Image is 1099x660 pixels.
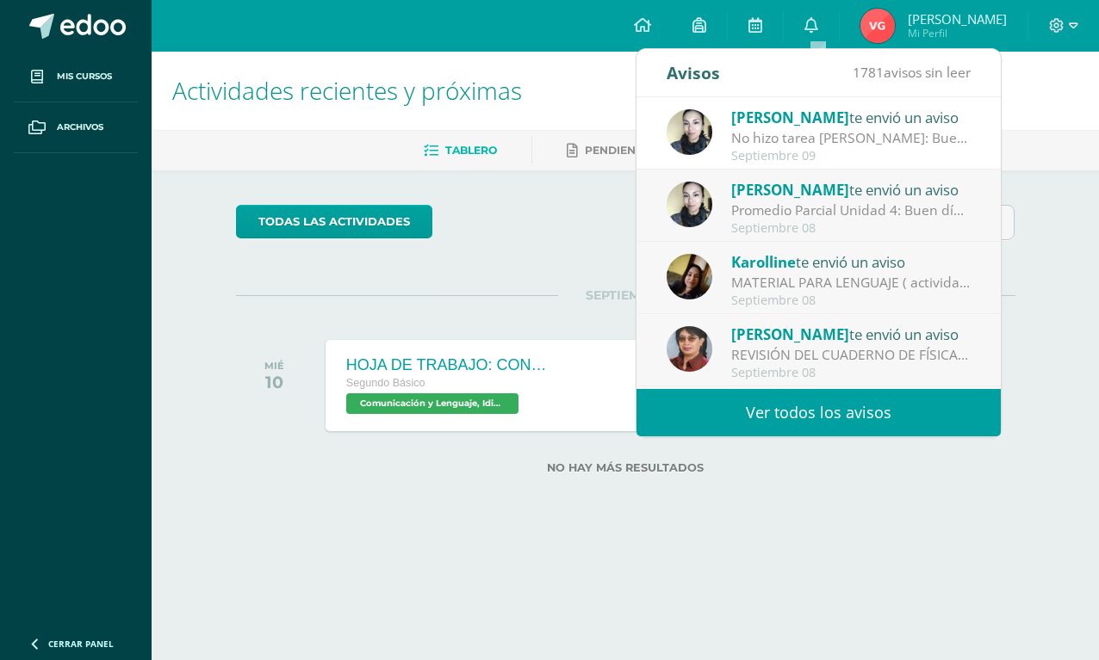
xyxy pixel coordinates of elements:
span: Tablero [445,144,497,157]
div: REVISIÓN DEL CUADERNO DE FÍSICA: Buen día. Por este medio informo que he tenido a la vista el cua... [731,345,971,365]
div: te envió un aviso [731,106,971,128]
div: te envió un aviso [731,250,971,273]
span: SEPTIEMBRE [558,287,693,303]
img: 62738a800ecd8b6fa95d10d0b85c3dbc.png [667,326,712,372]
a: Tablero [424,137,497,164]
div: MIÉ [264,360,284,372]
div: Septiembre 08 [731,293,971,308]
div: Septiembre 08 [731,366,971,380]
span: Mi Perfil [908,26,1007,40]
span: Cerrar panel [48,638,114,650]
img: 423cd6c0fd3f54d235a70c2f4562aa40.png [860,9,895,43]
div: Avisos [667,49,720,96]
a: Pendientes de entrega [567,137,732,164]
span: 1781 [853,63,884,82]
a: todas las Actividades [236,205,432,238]
span: [PERSON_NAME] [731,324,849,344]
a: Mis cursos [14,52,138,102]
img: 119c9a59dca757fc394b575038654f60.png [667,109,712,155]
div: MATERIAL PARA LENGUAJE ( actividad formativa) : Buenos días estimados alumnos. Para el día de mañ... [731,273,971,293]
span: avisos sin leer [853,63,971,82]
span: Archivos [57,120,103,134]
span: [PERSON_NAME] [908,10,1007,28]
div: te envió un aviso [731,178,971,200]
a: Ver todos los avisos [636,389,1001,436]
div: HOJA DE TRABAJO: CONECTORES TEXTUALES [346,356,553,374]
span: Pendientes de entrega [585,144,732,157]
span: Comunicación y Lenguaje, Idioma Español 'D' [346,393,518,414]
div: Septiembre 09 [731,149,971,163]
span: [PERSON_NAME] [731,180,849,200]
span: Karolline [731,252,796,272]
span: Mis cursos [57,70,112,83]
span: [PERSON_NAME] [731,108,849,127]
img: fb79f5a91a3aae58e4c0de196cfe63c7.png [667,254,712,299]
img: 119c9a59dca757fc394b575038654f60.png [667,182,712,227]
span: Segundo Básico [346,377,425,389]
div: Septiembre 08 [731,221,971,236]
a: Archivos [14,102,138,153]
label: No hay más resultados [236,461,1015,474]
div: 10 [264,372,284,392]
div: No hizo tarea de inglés: Buen día, Reciban un cordial saludo. Les escribo para notificarles que s... [731,128,971,148]
span: Actividades recientes y próximas [172,74,522,107]
div: Promedio Parcial Unidad 4: Buen día, Reciban un cordial saludo. La unidad 4 avanza rápidamente y ... [731,200,971,220]
div: te envió un aviso [731,323,971,345]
